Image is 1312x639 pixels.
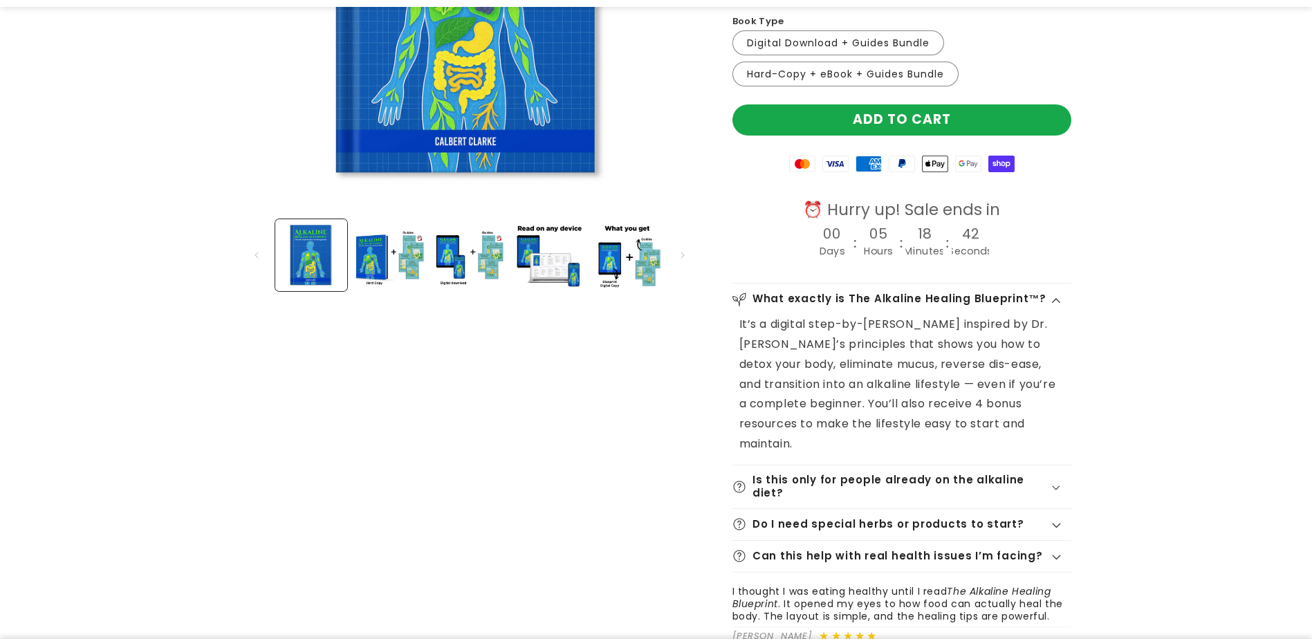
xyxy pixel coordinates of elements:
button: Add to cart [732,104,1071,136]
button: Load image 4 in gallery view [512,219,584,291]
label: Book Type [732,15,784,28]
label: Digital Download + Guides Bundle [732,30,944,55]
div: : [899,229,904,259]
h4: 00 [823,226,841,241]
button: Load image 5 in gallery view [591,219,663,291]
div: : [853,229,858,259]
button: Load image 1 in gallery view [275,219,347,291]
h4: 42 [963,226,980,241]
h2: Is this only for people already on the alkaline diet? [752,474,1050,499]
h4: 18 [918,226,931,241]
div: Seconds [949,241,993,261]
label: Hard-Copy + eBook + Guides Bundle [732,62,959,86]
div: Hours [864,241,893,261]
summary: Can this help with real health issues I’m facing? [732,541,1071,572]
p: It’s a digital step-by-[PERSON_NAME] inspired by Dr. [PERSON_NAME]’s principles that shows you ho... [739,315,1064,454]
div: Minutes [905,241,945,261]
button: Slide right [667,240,698,270]
summary: What exactly is The Alkaline Healing Blueprint™? [732,284,1071,315]
h2: Can this help with real health issues I’m facing? [752,550,1043,563]
button: Load image 2 in gallery view [354,219,426,291]
div: : [945,229,950,259]
button: Slide left [241,240,272,270]
h2: Do I need special herbs or products to start? [752,518,1024,531]
div: Days [819,241,844,261]
summary: Do I need special herbs or products to start? [732,509,1071,540]
h2: What exactly is The Alkaline Healing Blueprint™? [752,293,1046,306]
summary: Is this only for people already on the alkaline diet? [732,465,1071,508]
button: Load image 3 in gallery view [433,219,505,291]
h4: 05 [869,226,887,241]
div: ⏰ Hurry up! Sale ends in [779,200,1024,221]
